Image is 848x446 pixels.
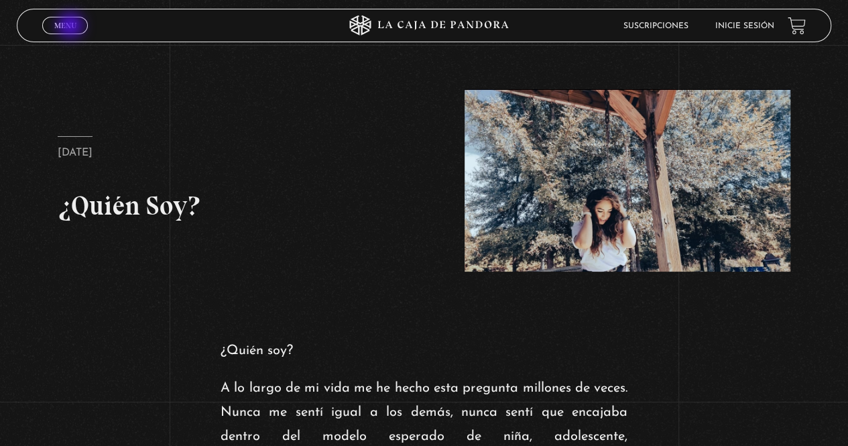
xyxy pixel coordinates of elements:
span: Cerrar [50,33,81,42]
a: Suscripciones [623,22,688,30]
a: Inicie sesión [715,22,774,30]
a: View your shopping cart [788,17,806,35]
h2: ¿Quién Soy? [58,186,383,224]
p: [DATE] [58,136,93,163]
p: ¿Quién soy? [221,339,627,363]
span: Menu [54,21,76,30]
